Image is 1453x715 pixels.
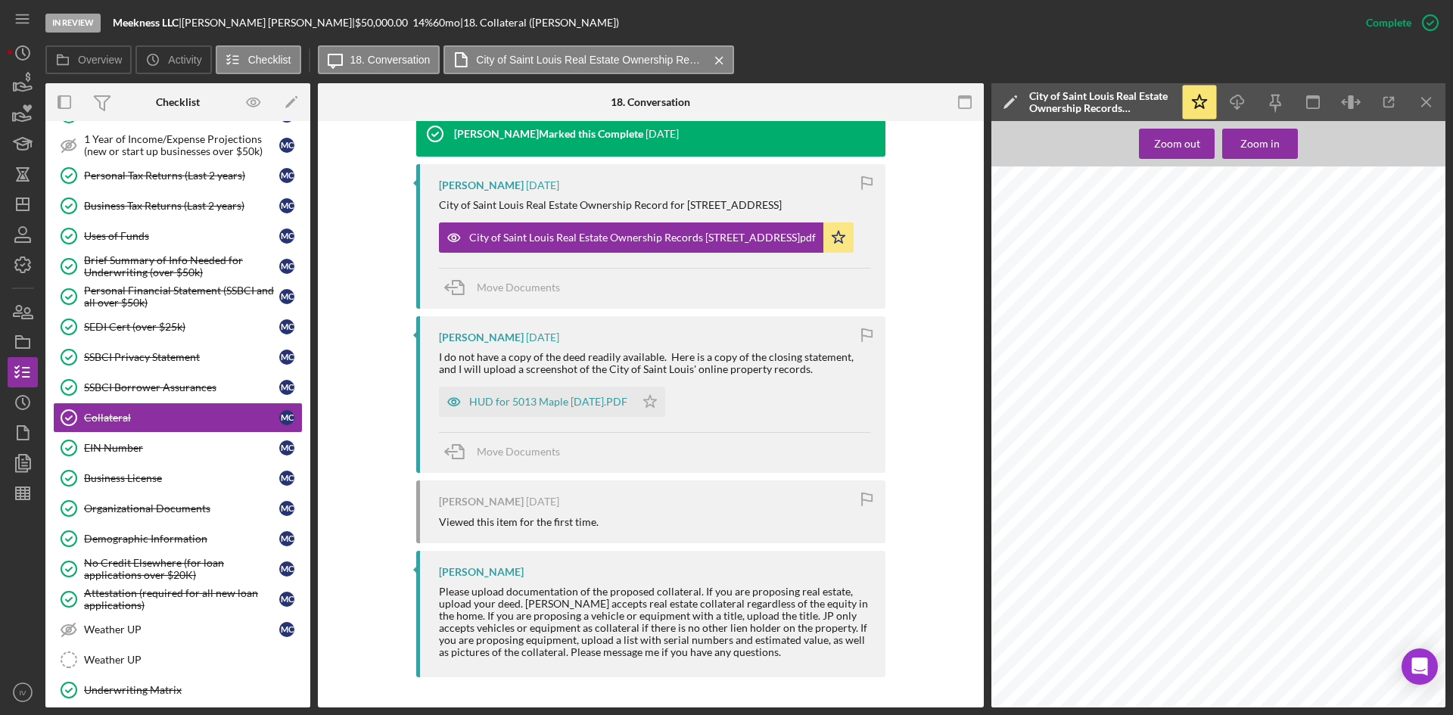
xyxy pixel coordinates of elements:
div: M C [279,259,294,274]
time: 2025-08-08 14:33 [526,331,559,344]
a: EIN NumberMC [53,433,303,463]
div: [PERSON_NAME] [439,566,524,578]
div: Viewed this item for the first time. [439,516,599,528]
a: Brief Summary of Info Needed for Underwriting (over $50k)MC [53,251,303,281]
button: Complete [1351,8,1445,38]
div: Complete [1366,8,1411,38]
div: [PERSON_NAME] [439,496,524,508]
div: Open Intercom Messenger [1402,648,1438,685]
div: M C [279,501,294,516]
a: CollateralMC [53,403,303,433]
div: M C [279,228,294,244]
div: SEDI Cert (over $25k) [84,321,279,333]
a: SSBCI Privacy StatementMC [53,342,303,372]
div: [PERSON_NAME] [PERSON_NAME] | [182,17,355,29]
div: Attestation (required for all new loan applications) [84,587,279,611]
div: M C [279,410,294,425]
div: 14 % [412,17,433,29]
div: City of Saint Louis Real Estate Ownership Record for [STREET_ADDRESS] [439,199,782,211]
a: SEDI Cert (over $25k)MC [53,312,303,342]
label: City of Saint Louis Real Estate Ownership Records [STREET_ADDRESS]pdf [476,54,703,66]
button: City of Saint Louis Real Estate Ownership Records [STREET_ADDRESS]pdf [439,222,854,253]
div: In Review [45,14,101,33]
a: Uses of FundsMC [53,221,303,251]
button: Checklist [216,45,301,74]
div: M C [279,531,294,546]
button: Overview [45,45,132,74]
label: Checklist [248,54,291,66]
button: IV [8,677,38,707]
button: Move Documents [439,433,575,471]
span: Move Documents [477,445,560,458]
div: M C [279,198,294,213]
a: Demographic InformationMC [53,524,303,554]
div: Zoom out [1154,129,1200,159]
a: Weather UPMC [53,614,303,645]
label: Activity [168,54,201,66]
div: M C [279,622,294,637]
div: EIN Number [84,442,279,454]
div: Checklist [156,96,200,108]
button: Zoom out [1139,129,1215,159]
div: SSBCI Borrower Assurances [84,381,279,393]
div: M C [279,561,294,577]
div: Organizational Documents [84,502,279,514]
span: Move Documents [477,281,560,294]
button: Move Documents [439,269,575,306]
div: HUD for 5013 Maple [DATE].PDF [469,396,627,408]
a: Organizational DocumentsMC [53,493,303,524]
div: Business License [84,472,279,484]
div: M C [279,319,294,334]
div: Please upload documentation of the proposed collateral. If you are proposing real estate, upload ... [439,586,870,659]
b: Meekness LLC [113,16,179,29]
div: [PERSON_NAME] Marked this Complete [454,128,643,140]
div: Business Tax Returns (Last 2 years) [84,200,279,212]
div: M C [279,380,294,395]
label: Overview [78,54,122,66]
div: [PERSON_NAME] [439,179,524,191]
div: I do not have a copy of the deed readily available. Here is a copy of the closing statement, and ... [439,351,870,375]
label: 18. Conversation [350,54,431,66]
div: Demographic Information [84,533,279,545]
div: Zoom in [1240,129,1280,159]
a: 1 Year of Income/Expense Projections (new or start up businesses over $50k)MC [53,130,303,160]
time: 2025-08-08 13:35 [526,496,559,508]
a: Business Tax Returns (Last 2 years)MC [53,191,303,221]
div: Personal Tax Returns (Last 2 years) [84,169,279,182]
div: M C [279,440,294,455]
a: Attestation (required for all new loan applications)MC [53,584,303,614]
a: Weather UP [53,645,303,675]
a: Personal Tax Returns (Last 2 years)MC [53,160,303,191]
div: M C [279,168,294,183]
div: M C [279,350,294,365]
div: 60 mo [433,17,460,29]
div: Underwriting Matrix [84,684,302,696]
button: Zoom in [1222,129,1298,159]
time: 2025-08-08 14:36 [526,179,559,191]
div: SSBCI Privacy Statement [84,351,279,363]
div: M C [279,592,294,607]
div: | [113,17,182,29]
a: Business LicenseMC [53,463,303,493]
button: 18. Conversation [318,45,440,74]
div: Brief Summary of Info Needed for Underwriting (over $50k) [84,254,279,278]
div: | 18. Collateral ([PERSON_NAME]) [460,17,619,29]
button: HUD for 5013 Maple [DATE].PDF [439,387,665,417]
text: IV [19,689,26,697]
div: [PERSON_NAME] [439,331,524,344]
div: Personal Financial Statement (SSBCI and all over $50k) [84,284,279,309]
div: Uses of Funds [84,230,279,242]
div: 18. Conversation [611,96,690,108]
a: Personal Financial Statement (SSBCI and all over $50k)MC [53,281,303,312]
button: Activity [135,45,211,74]
div: M C [279,289,294,304]
div: M C [279,471,294,486]
div: Collateral [84,412,279,424]
div: Weather UP [84,654,302,666]
div: $50,000.00 [355,17,412,29]
a: Underwriting Matrix [53,675,303,705]
div: No Credit Elsewhere (for loan applications over $20K) [84,557,279,581]
div: Weather UP [84,623,279,636]
div: M C [279,138,294,153]
div: 1 Year of Income/Expense Projections (new or start up businesses over $50k) [84,133,279,157]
